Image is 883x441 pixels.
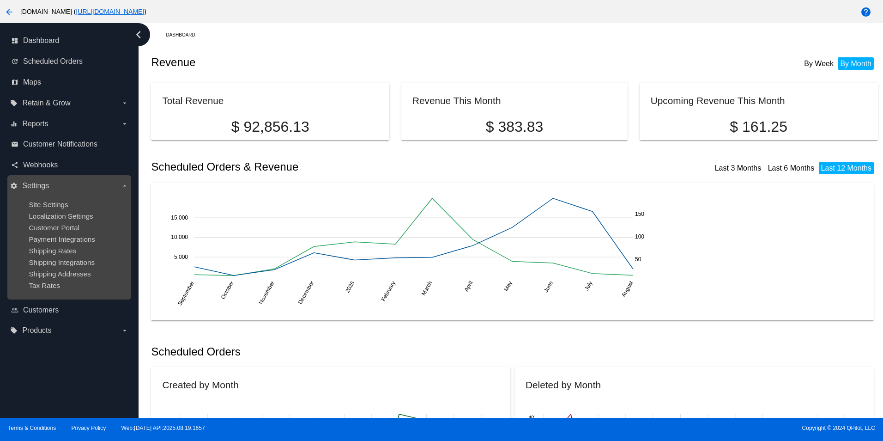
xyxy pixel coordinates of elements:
[11,161,18,169] i: share
[29,282,60,289] a: Tax Rates
[635,256,641,263] text: 50
[11,158,128,172] a: share Webhooks
[420,280,434,296] text: March
[29,270,91,278] a: Shipping Addresses
[258,280,276,305] text: November
[29,224,79,232] a: Customer Portal
[22,99,70,107] span: Retain & Grow
[177,280,196,306] text: September
[121,182,128,190] i: arrow_drop_down
[162,118,378,135] p: $ 92,856.13
[11,33,128,48] a: dashboard Dashboard
[838,57,874,70] li: By Month
[162,95,224,106] h2: Total Revenue
[297,280,315,305] text: December
[22,326,51,335] span: Products
[463,280,474,293] text: April
[11,54,128,69] a: update Scheduled Orders
[412,118,617,135] p: $ 383.83
[11,75,128,90] a: map Maps
[8,425,56,431] a: Terms & Conditions
[802,57,836,70] li: By Week
[121,120,128,128] i: arrow_drop_down
[22,182,49,190] span: Settings
[151,160,514,173] h2: Scheduled Orders & Revenue
[171,234,188,240] text: 10,000
[23,161,58,169] span: Webhooks
[174,254,188,260] text: 5,000
[151,345,514,358] h2: Scheduled Orders
[620,280,635,298] text: August
[29,258,95,266] a: Shipping Integrations
[503,280,514,292] text: May
[380,280,397,302] text: February
[449,425,875,431] span: Copyright © 2024 QPilot, LLC
[162,380,238,390] h2: Created by Month
[583,280,594,291] text: July
[22,120,48,128] span: Reports
[23,78,41,86] span: Maps
[821,164,871,172] a: Last 12 Months
[11,303,128,318] a: people_outline Customers
[29,201,68,208] a: Site Settings
[29,235,95,243] a: Payment Integrations
[151,56,514,69] h2: Revenue
[23,306,59,314] span: Customers
[121,99,128,107] i: arrow_drop_down
[526,380,601,390] h2: Deleted by Month
[29,212,93,220] a: Localization Settings
[20,8,146,15] span: [DOMAIN_NAME] ( )
[121,327,128,334] i: arrow_drop_down
[10,99,18,107] i: local_offer
[412,95,501,106] h2: Revenue This Month
[72,425,106,431] a: Privacy Policy
[543,280,554,294] text: June
[11,137,128,152] a: email Customer Notifications
[10,327,18,334] i: local_offer
[635,211,644,217] text: 150
[29,247,76,255] a: Shipping Rates
[11,79,18,86] i: map
[131,27,146,42] i: chevron_left
[121,425,205,431] a: Web:[DATE] API:2025.08.19.1657
[11,37,18,44] i: dashboard
[23,57,83,66] span: Scheduled Orders
[4,6,15,18] mat-icon: arrow_back
[528,415,535,422] text: 40
[651,95,785,106] h2: Upcoming Revenue This Month
[345,280,357,294] text: 2025
[768,164,815,172] a: Last 6 Months
[171,214,188,220] text: 15,000
[860,6,871,18] mat-icon: help
[76,8,144,15] a: [URL][DOMAIN_NAME]
[11,306,18,314] i: people_outline
[11,58,18,65] i: update
[166,28,203,42] a: Dashboard
[715,164,762,172] a: Last 3 Months
[10,120,18,128] i: equalizer
[10,182,18,190] i: settings
[23,37,59,45] span: Dashboard
[23,140,97,148] span: Customer Notifications
[11,141,18,148] i: email
[635,233,644,240] text: 100
[220,280,235,300] text: October
[651,118,867,135] p: $ 161.25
